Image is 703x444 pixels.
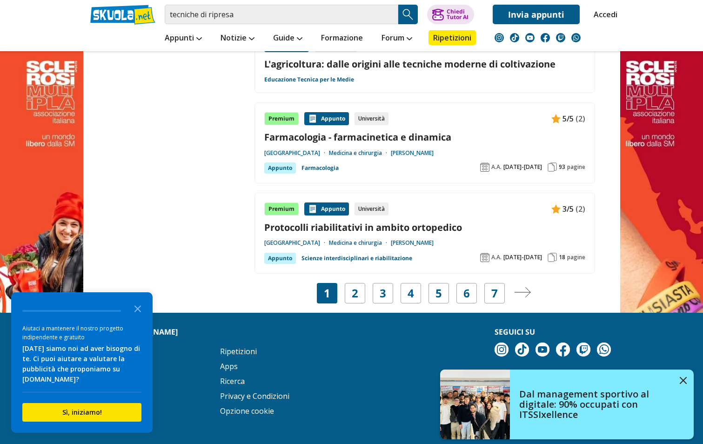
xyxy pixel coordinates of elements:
[391,149,434,157] a: [PERSON_NAME]
[562,113,574,125] span: 5/5
[301,253,412,264] a: Scienze interdisciplinari e riabilitazione
[495,343,509,357] img: instagram
[264,112,299,125] div: Premium
[536,343,549,357] img: youtube
[562,203,574,215] span: 3/5
[22,403,141,422] button: Sì, iniziamo!
[551,204,561,214] img: Appunti contenuto
[128,299,147,317] button: Close the survey
[220,361,238,371] a: Apps
[576,203,585,215] span: (2)
[220,346,257,357] a: Ripetizioni
[408,287,414,300] a: 4
[162,30,204,47] a: Appunti
[491,287,498,300] a: 7
[480,253,489,262] img: Anno accademico
[525,33,535,42] img: youtube
[319,30,365,47] a: Formazione
[427,5,474,24] button: ChiediTutor AI
[304,202,349,215] div: Appunto
[165,5,398,24] input: Cerca appunti, riassunti o versioni
[264,253,296,264] div: Appunto
[22,324,141,342] div: Aiutaci a mantenere il nostro progetto indipendente e gratuito
[264,131,585,143] a: Farmacologia - farmacinetica e dinamica
[559,163,565,171] span: 93
[355,202,388,215] div: Università
[220,406,274,416] a: Opzione cookie
[495,327,535,337] strong: Seguici su
[551,114,561,123] img: Appunti contenuto
[329,149,391,157] a: Medicina e chirurgia
[548,162,557,172] img: Pagine
[380,287,386,300] a: 3
[379,30,415,47] a: Forum
[480,162,489,172] img: Anno accademico
[491,254,502,261] span: A.A.
[541,33,550,42] img: facebook
[264,221,585,234] a: Protocolli riabilitativi in ambito ortopedico
[594,5,613,24] a: Accedi
[220,391,289,401] a: Privacy e Condizioni
[218,30,257,47] a: Notizie
[680,377,687,384] img: close
[515,343,529,357] img: tiktok
[324,287,330,300] span: 1
[352,287,358,300] a: 2
[495,33,504,42] img: instagram
[398,5,418,24] button: Search Button
[329,239,391,247] a: Medicina e chirurgia
[435,287,442,300] a: 5
[401,7,415,21] img: Cerca appunti, riassunti o versioni
[271,30,305,47] a: Guide
[567,163,585,171] span: pagine
[510,33,519,42] img: tiktok
[308,204,317,214] img: Appunti contenuto
[11,292,153,433] div: Survey
[503,254,542,261] span: [DATE]-[DATE]
[391,239,434,247] a: [PERSON_NAME]
[556,33,565,42] img: twitch
[440,370,694,439] a: Dal management sportivo al digitale: 90% occupati con ITSSIxellence
[556,343,570,357] img: facebook
[264,149,329,157] a: [GEOGRAPHIC_DATA]
[301,162,339,174] a: Farmacologia
[304,112,349,125] div: Appunto
[519,389,673,420] h4: Dal management sportivo al digitale: 90% occupati con ITSSIxellence
[493,5,580,24] a: Invia appunti
[220,376,245,386] a: Ricerca
[254,283,595,303] nav: Navigazione pagine
[264,76,354,83] a: Educazione Tecnica per le Medie
[491,163,502,171] span: A.A.
[567,254,585,261] span: pagine
[308,114,317,123] img: Appunti contenuto
[264,58,585,70] a: L'agricoltura: dalle origini alle tecniche moderne di coltivazione
[571,33,581,42] img: WhatsApp
[559,254,565,261] span: 18
[514,287,531,300] a: Pagina successiva
[597,343,611,357] img: WhatsApp
[264,239,329,247] a: [GEOGRAPHIC_DATA]
[576,343,590,357] img: twitch
[264,202,299,215] div: Premium
[355,112,388,125] div: Università
[548,253,557,262] img: Pagine
[447,9,469,20] div: Chiedi Tutor AI
[503,163,542,171] span: [DATE]-[DATE]
[428,30,476,45] a: Ripetizioni
[22,343,141,384] div: [DATE] siamo noi ad aver bisogno di te. Ci puoi aiutare a valutare la pubblicità che proponiamo s...
[264,162,296,174] div: Appunto
[576,113,585,125] span: (2)
[514,287,531,297] img: Pagina successiva
[463,287,470,300] a: 6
